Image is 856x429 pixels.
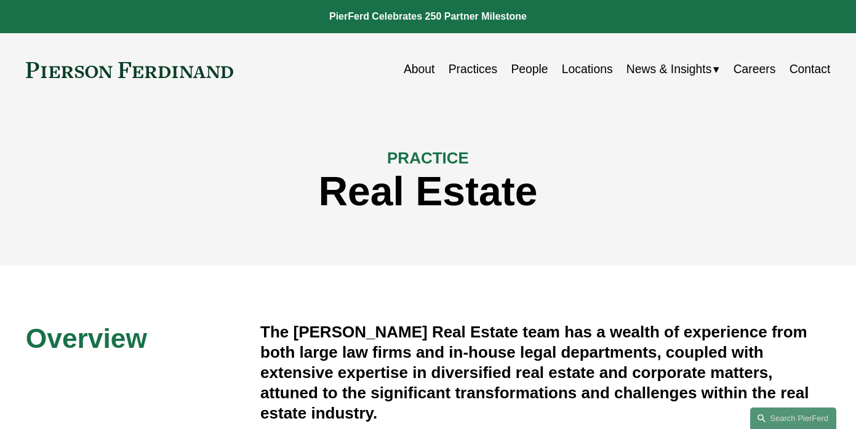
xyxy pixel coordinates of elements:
a: Search this site [750,407,836,429]
span: PRACTICE [387,149,469,167]
span: News & Insights [626,59,712,81]
a: About [404,58,435,82]
h4: The [PERSON_NAME] Real Estate team has a wealth of experience from both large law firms and in-ho... [260,322,830,423]
a: People [511,58,548,82]
h1: Real Estate [26,168,831,215]
span: Overview [26,323,147,353]
a: Careers [734,58,776,82]
a: Practices [449,58,497,82]
a: Contact [790,58,831,82]
a: Locations [562,58,613,82]
a: folder dropdown [626,58,720,82]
